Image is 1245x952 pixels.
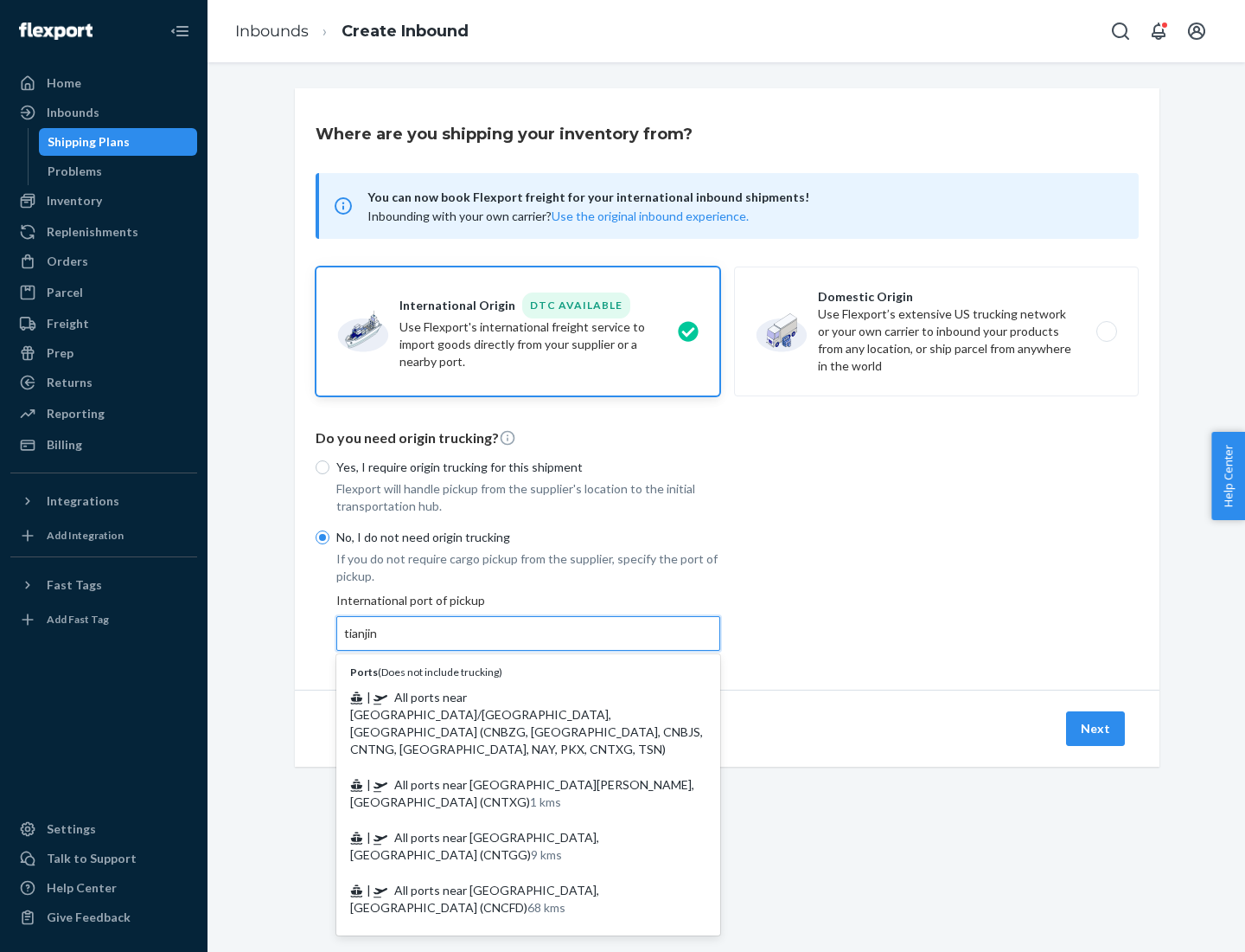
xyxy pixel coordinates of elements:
[39,128,198,156] a: Shipping Plans
[10,904,197,931] button: Give Feedback
[10,487,197,515] button: Integrations
[367,187,1118,208] span: You can now book Flexport freight for your international inbound shipments!
[47,576,102,594] div: Fast Tags
[10,369,197,396] a: Returns
[1179,14,1214,48] button: Open account menu
[10,279,197,306] a: Parcel
[47,405,105,422] div: Reporting
[47,374,93,391] div: Returns
[10,99,197,126] a: Inbounds
[48,133,130,151] div: Shipping Plans
[350,830,599,862] span: All ports near [GEOGRAPHIC_DATA], [GEOGRAPHIC_DATA] (CNTGG)
[48,163,102,180] div: Problems
[367,690,371,704] span: |
[10,874,197,902] a: Help Center
[336,529,720,546] p: No, I do not need origin trucking
[10,815,197,843] a: Settings
[47,192,102,209] div: Inventory
[10,218,197,246] a: Replenishments
[367,209,749,223] span: Inbounding with your own carrier?
[1141,14,1176,48] button: Open notifications
[10,339,197,367] a: Prep
[47,344,73,362] div: Prep
[10,571,197,599] button: Fast Tags
[10,310,197,338] a: Freight
[47,284,83,301] div: Parcel
[39,158,198,185] a: Problems
[527,900,565,915] span: 68 kms
[552,208,749,225] button: Use the original inbound experience.
[350,666,378,679] b: Ports
[163,14,197,48] button: Close Navigation
[336,592,720,651] div: International port of pickup
[316,123,693,145] h3: Where are you shipping your inventory from?
[1211,432,1245,520] button: Help Center
[350,777,694,809] span: All ports near [GEOGRAPHIC_DATA][PERSON_NAME], [GEOGRAPHIC_DATA] (CNTXG)
[316,460,329,474] input: Yes, I require origin trucking for this shipment
[10,845,197,872] a: Talk to Support
[47,492,119,510] div: Integrations
[531,847,562,862] span: 9 kms
[47,528,124,543] div: Add Integration
[350,690,703,756] span: All ports near [GEOGRAPHIC_DATA]/[GEOGRAPHIC_DATA], [GEOGRAPHIC_DATA] (CNBZG, [GEOGRAPHIC_DATA], ...
[350,666,502,679] span: ( Does not include trucking )
[47,223,138,241] div: Replenishments
[47,315,89,332] div: Freight
[10,522,197,550] a: Add Integration
[47,820,96,838] div: Settings
[530,794,561,809] span: 1 kms
[367,883,371,897] span: |
[10,69,197,97] a: Home
[47,74,81,92] div: Home
[342,22,469,41] a: Create Inbound
[10,187,197,215] a: Inventory
[47,104,99,121] div: Inbounds
[350,883,599,915] span: All ports near [GEOGRAPHIC_DATA], [GEOGRAPHIC_DATA] (CNCFD)
[344,625,380,642] input: Ports(Does not include trucking) | All ports near [GEOGRAPHIC_DATA]/[GEOGRAPHIC_DATA], [GEOGRAPHI...
[10,606,197,634] a: Add Fast Tag
[1103,14,1138,48] button: Open Search Box
[316,428,1139,448] p: Do you need origin trucking?
[10,400,197,428] a: Reporting
[336,480,720,515] p: Flexport will handle pickup from the supplier's location to the initial transportation hub.
[336,550,720,585] p: If you do not require cargo pickup from the supplier, specify the port of pickup.
[367,830,371,845] span: |
[47,879,117,897] div: Help Center
[10,431,197,459] a: Billing
[47,850,137,867] div: Talk to Support
[336,459,720,476] p: Yes, I require origin trucking for this shipment
[367,777,371,792] span: |
[47,253,88,270] div: Orders
[19,23,93,40] img: Flexport logo
[1066,711,1125,746] button: Next
[221,6,482,57] ol: breadcrumbs
[47,436,82,453] div: Billing
[47,612,109,627] div: Add Fast Tag
[10,248,197,275] a: Orders
[316,531,329,544] input: No, I do not need origin trucking
[47,909,131,926] div: Give Feedback
[235,22,309,41] a: Inbounds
